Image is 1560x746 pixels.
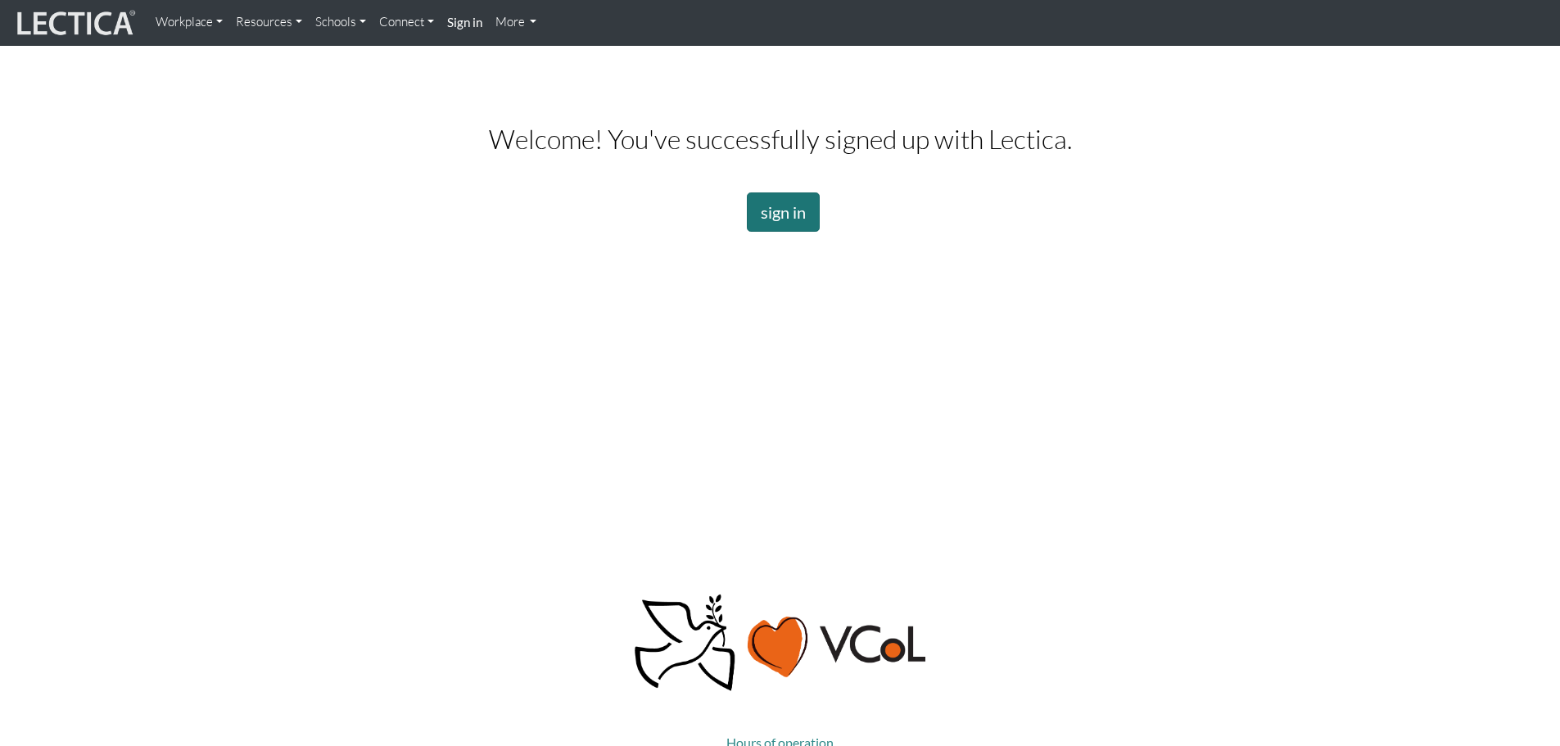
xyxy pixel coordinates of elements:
[273,124,1288,153] h2: Welcome! You've successfully signed up with Lectica.
[309,7,373,38] a: Schools
[489,7,544,38] a: More
[630,592,929,694] img: Peace, love, VCoL
[441,7,489,39] a: Sign in
[447,15,482,29] strong: Sign in
[747,192,820,232] a: sign in
[229,7,309,38] a: Resources
[149,7,229,38] a: Workplace
[13,7,136,38] img: lecticalive
[373,7,441,38] a: Connect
